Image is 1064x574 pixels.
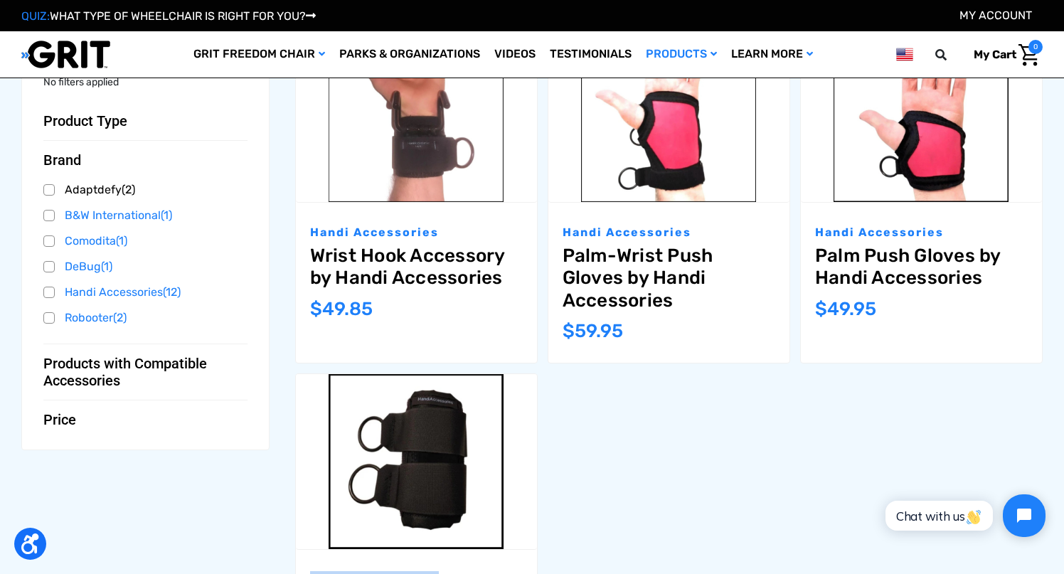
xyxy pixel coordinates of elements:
[43,256,248,277] a: DeBug(1)
[563,320,623,342] span: $59.95
[43,411,248,428] button: Price
[296,374,537,549] a: Able Arm by Handi Accessories,$59.00
[310,298,373,320] span: $49.85
[43,230,248,252] a: Comodita(1)
[896,46,913,63] img: us.png
[548,27,789,202] img: Palm-Wrist Push Gloves by Handi Accessories
[1028,40,1043,54] span: 0
[43,152,81,169] span: Brand
[43,75,248,90] p: No filters applied
[43,355,248,389] button: Products with Compatible Accessories
[801,27,1042,202] a: Palm Push Gloves by Handi Accessories,$49.95
[1018,44,1039,66] img: Cart
[332,31,487,78] a: Parks & Organizations
[815,224,1028,241] p: Handi Accessories
[563,224,775,241] p: Handi Accessories
[163,285,181,299] span: (12)
[43,152,248,169] button: Brand
[161,208,172,222] span: (1)
[974,48,1016,61] span: My Cart
[487,31,543,78] a: Videos
[43,112,127,129] span: Product Type
[296,374,537,549] img: Able Arm by Handi Accessories
[101,260,112,273] span: (1)
[43,205,248,226] a: B&W International(1)
[43,307,248,329] a: Robooter(2)
[113,311,127,324] span: (2)
[43,179,248,201] a: Adaptdefy(2)
[815,298,876,320] span: $49.95
[870,482,1058,549] iframe: Tidio Chat
[21,9,316,23] a: QUIZ:WHAT TYPE OF WHEELCHAIR IS RIGHT FOR YOU?
[815,245,1028,289] a: Palm Push Gloves by Handi Accessories,$49.95
[563,245,775,312] a: Palm-Wrist Push Gloves by Handi Accessories,$59.95
[43,355,236,389] span: Products with Compatible Accessories
[116,234,127,248] span: (1)
[942,40,963,70] input: Search
[548,27,789,202] a: Palm-Wrist Push Gloves by Handi Accessories,$59.95
[296,27,537,202] img: Wrist Hook Accessory by Handi Accessories
[43,112,248,129] button: Product Type
[186,31,332,78] a: GRIT Freedom Chair
[21,40,110,69] img: GRIT All-Terrain Wheelchair and Mobility Equipment
[296,27,537,202] a: Wrist Hook Accessory by Handi Accessories,$49.85
[310,224,523,241] p: Handi Accessories
[21,9,50,23] span: QUIZ:
[122,183,135,196] span: (2)
[543,31,639,78] a: Testimonials
[310,245,523,289] a: Wrist Hook Accessory by Handi Accessories,$49.85
[43,411,76,428] span: Price
[963,40,1043,70] a: Cart with 0 items
[43,282,248,303] a: Handi Accessories(12)
[639,31,724,78] a: Products
[724,31,820,78] a: Learn More
[959,9,1032,22] a: Account
[801,27,1042,202] img: Palm Push Gloves by Handi Accessories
